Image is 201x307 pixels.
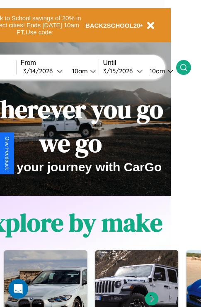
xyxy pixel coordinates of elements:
iframe: Intercom live chat [8,279,28,299]
div: 10am [68,67,90,75]
div: 3 / 14 / 2026 [23,67,57,75]
label: Until [103,59,176,67]
b: BACK2SCHOOL20 [85,22,140,29]
div: Give Feedback [4,137,10,170]
div: 10am [145,67,167,75]
button: 3/14/2026 [21,67,65,75]
button: 10am [143,67,176,75]
label: From [21,59,99,67]
button: 10am [65,67,99,75]
div: 3 / 15 / 2026 [103,67,137,75]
